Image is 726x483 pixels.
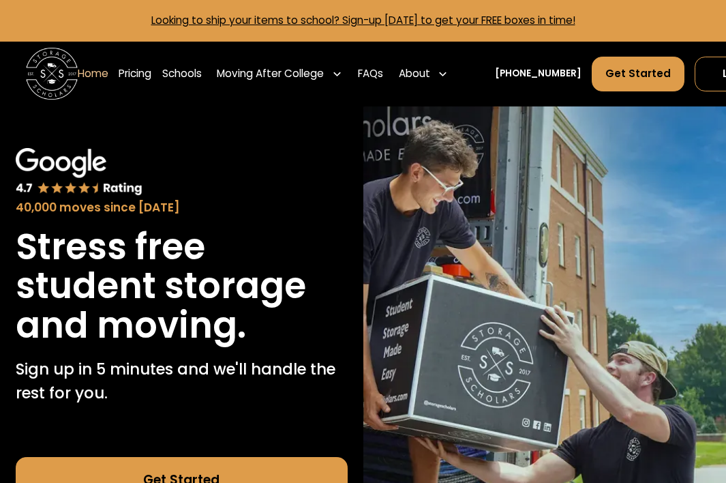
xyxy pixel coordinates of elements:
[119,56,151,92] a: Pricing
[78,56,108,92] a: Home
[16,148,142,196] img: Google 4.7 star rating
[393,56,453,92] div: About
[495,67,581,80] a: [PHONE_NUMBER]
[162,56,202,92] a: Schools
[151,13,575,27] a: Looking to ship your items to school? Sign-up [DATE] to get your FREE boxes in time!
[16,357,348,404] p: Sign up in 5 minutes and we'll handle the rest for you.
[16,227,348,345] h1: Stress free student storage and moving.
[399,66,430,82] div: About
[212,56,348,92] div: Moving After College
[358,56,383,92] a: FAQs
[16,199,348,217] div: 40,000 moves since [DATE]
[26,48,78,100] img: Storage Scholars main logo
[592,57,684,91] a: Get Started
[217,66,324,82] div: Moving After College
